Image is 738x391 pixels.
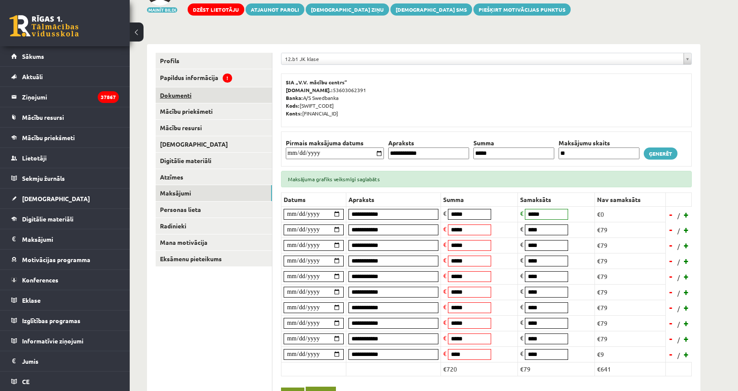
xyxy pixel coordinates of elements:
[22,195,90,202] span: [DEMOGRAPHIC_DATA]
[22,229,119,249] legend: Maksājumi
[443,209,447,217] span: €
[156,218,272,234] a: Radinieki
[284,138,386,147] th: Pirmais maksājuma datums
[22,276,58,284] span: Konferences
[667,223,675,236] a: -
[677,226,681,235] span: /
[11,311,119,330] a: Izglītības programas
[520,240,524,248] span: €
[10,15,79,37] a: Rīgas 1. Tālmācības vidusskola
[11,351,119,371] a: Jumis
[595,237,666,253] td: €79
[11,168,119,188] a: Sekmju žurnāls
[677,288,681,298] span: /
[443,240,447,248] span: €
[11,148,119,168] a: Lietotāji
[677,273,681,282] span: /
[595,206,666,222] td: €0
[281,171,692,187] div: Maksājuma grafiks veiksmīgi saglabāts
[520,303,524,311] span: €
[595,315,666,331] td: €79
[156,69,272,87] a: Papildus informācija!
[11,128,119,147] a: Mācību priekšmeti
[520,334,524,342] span: €
[246,3,304,16] a: Atjaunot paroli
[682,348,691,361] a: +
[644,147,677,160] a: Ģenerēt
[682,301,691,314] a: +
[682,254,691,267] a: +
[286,87,333,93] b: [DOMAIN_NAME].:
[595,331,666,346] td: €79
[286,110,302,117] b: Konts:
[156,87,272,103] a: Dokumenti
[156,169,272,185] a: Atzīmes
[518,192,595,206] th: Samaksāts
[156,185,272,201] a: Maksājumi
[22,317,80,324] span: Izglītības programas
[682,285,691,298] a: +
[306,3,389,16] a: [DEMOGRAPHIC_DATA] ziņu
[443,256,447,264] span: €
[667,270,675,283] a: -
[11,250,119,269] a: Motivācijas programma
[677,257,681,266] span: /
[22,154,47,162] span: Lietotāji
[595,346,666,362] td: €9
[443,225,447,233] span: €
[682,270,691,283] a: +
[667,317,675,330] a: -
[443,287,447,295] span: €
[22,174,65,182] span: Sekmju žurnāls
[223,74,232,83] span: !
[677,320,681,329] span: /
[11,46,119,66] a: Sākums
[22,357,38,365] span: Jumis
[156,234,272,250] a: Mana motivācija
[520,349,524,357] span: €
[520,287,524,295] span: €
[595,253,666,269] td: €79
[667,208,675,221] a: -
[595,300,666,315] td: €79
[188,3,244,16] a: Dzēst lietotāju
[443,318,447,326] span: €
[520,318,524,326] span: €
[98,91,119,103] i: 37867
[11,87,119,107] a: Ziņojumi37867
[667,332,675,345] a: -
[682,223,691,236] a: +
[281,53,691,64] a: 12.b1 JK klase
[677,211,681,220] span: /
[156,53,272,69] a: Profils
[443,349,447,357] span: €
[156,251,272,267] a: Eksāmenu pieteikums
[11,209,119,229] a: Digitālie materiāli
[556,138,642,147] th: Maksājumu skaits
[11,229,119,249] a: Maksājumi
[667,254,675,267] a: -
[595,284,666,300] td: €79
[386,138,471,147] th: Apraksts
[441,362,518,376] td: €720
[156,103,272,119] a: Mācību priekšmeti
[473,3,571,16] a: Piešķirt motivācijas punktus
[520,272,524,279] span: €
[22,256,90,263] span: Motivācijas programma
[682,208,691,221] a: +
[667,285,675,298] a: -
[441,192,518,206] th: Summa
[595,269,666,284] td: €79
[286,79,348,86] b: SIA „V.V. mācību centrs”
[682,332,691,345] a: +
[443,303,447,311] span: €
[677,242,681,251] span: /
[22,337,83,345] span: Informatīvie ziņojumi
[677,335,681,344] span: /
[285,53,680,64] span: 12.b1 JK klase
[667,239,675,252] a: -
[22,73,43,80] span: Aktuāli
[11,290,119,310] a: Eklase
[520,225,524,233] span: €
[156,153,272,169] a: Digitālie materiāli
